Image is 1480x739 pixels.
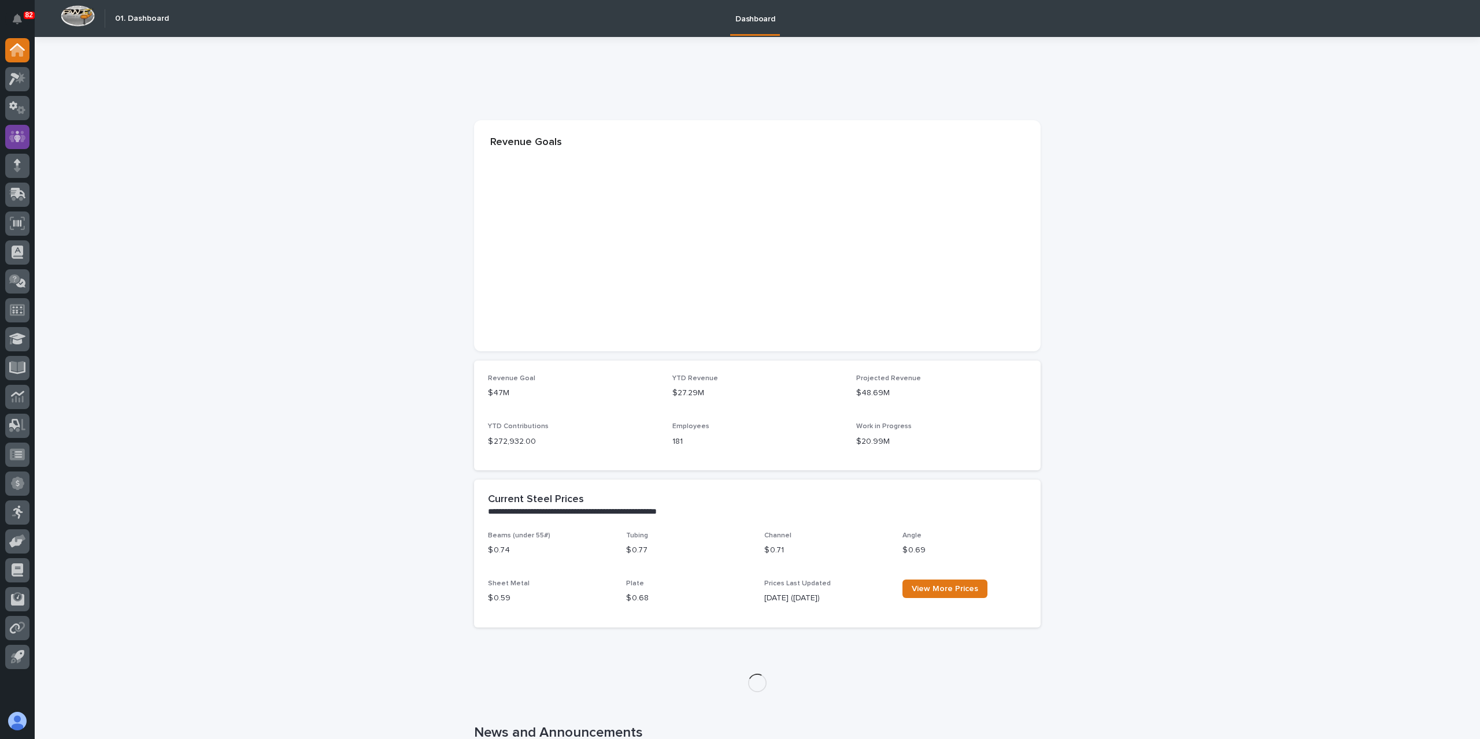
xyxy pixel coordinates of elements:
span: YTD Contributions [488,423,549,430]
p: 82 [25,11,33,19]
button: Notifications [5,7,29,31]
div: Notifications82 [14,14,29,32]
p: $ 0.77 [626,544,750,556]
p: $ 0.74 [488,544,612,556]
p: $27.29M [672,387,843,399]
span: Revenue Goal [488,375,535,382]
span: Channel [764,532,791,539]
img: Workspace Logo [61,5,95,27]
p: $ 0.71 [764,544,889,556]
span: Employees [672,423,709,430]
p: Revenue Goals [490,136,1024,149]
h2: Current Steel Prices [488,493,584,506]
span: YTD Revenue [672,375,718,382]
button: users-avatar [5,709,29,733]
span: Sheet Metal [488,580,530,587]
p: $ 272,932.00 [488,436,658,448]
a: View More Prices [902,580,987,598]
p: $ 0.68 [626,592,750,604]
p: [DATE] ([DATE]) [764,592,889,604]
span: Tubing [626,532,648,539]
span: Beams (under 55#) [488,532,550,539]
p: $48.69M [856,387,1027,399]
p: $ 0.59 [488,592,612,604]
span: Work in Progress [856,423,912,430]
span: Projected Revenue [856,375,921,382]
p: $47M [488,387,658,399]
p: $ 0.69 [902,544,1027,556]
span: Plate [626,580,644,587]
p: 181 [672,436,843,448]
span: Angle [902,532,922,539]
p: $20.99M [856,436,1027,448]
span: View More Prices [912,585,978,593]
h2: 01. Dashboard [115,14,169,24]
span: Prices Last Updated [764,580,831,587]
